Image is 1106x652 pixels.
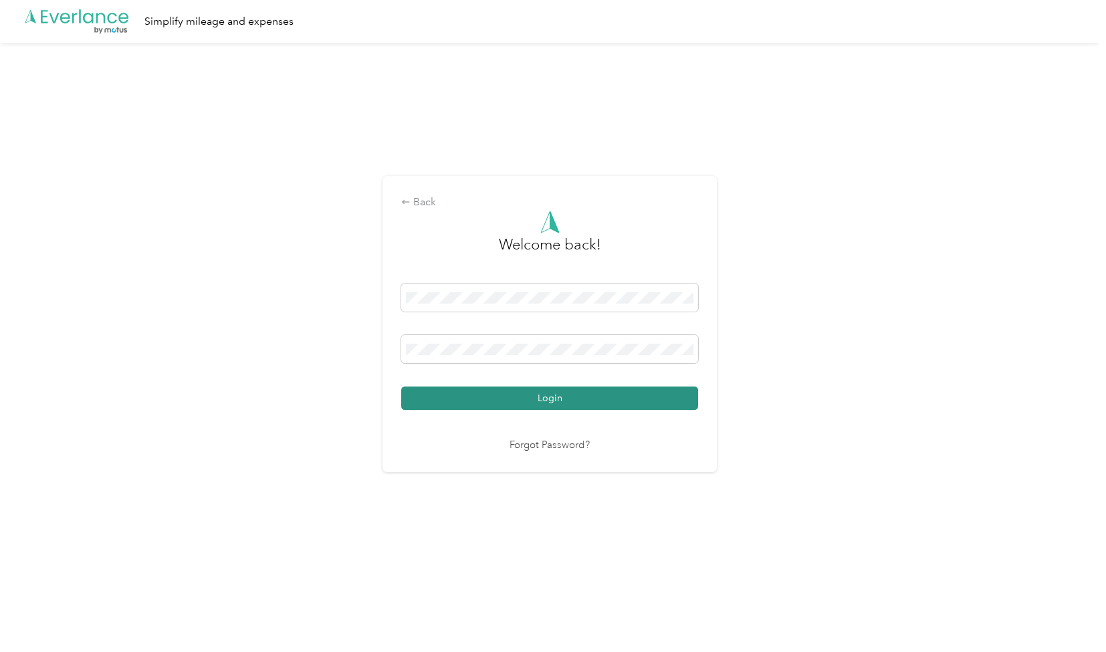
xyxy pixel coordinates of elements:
[401,387,698,410] button: Login
[144,13,294,30] div: Simplify mileage and expenses
[510,438,590,453] a: Forgot Password?
[401,195,698,211] div: Back
[499,233,601,269] h3: greeting
[1031,577,1106,652] iframe: Everlance-gr Chat Button Frame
